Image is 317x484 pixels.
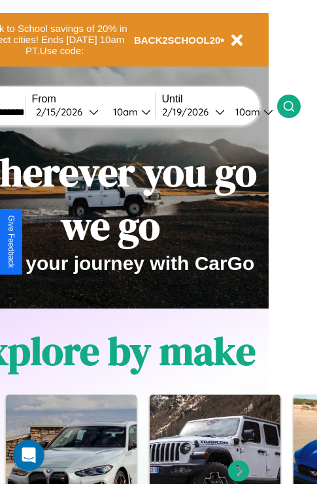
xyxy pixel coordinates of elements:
button: 10am [103,105,155,119]
div: 2 / 15 / 2026 [36,106,89,118]
iframe: Intercom live chat [13,440,44,471]
div: 2 / 19 / 2026 [162,106,215,118]
button: 2/15/2026 [32,105,103,119]
div: Give Feedback [7,215,16,268]
button: 10am [225,105,277,119]
b: BACK2SCHOOL20 [134,35,221,46]
div: 10am [107,106,141,118]
div: 10am [229,106,263,118]
label: Until [162,93,277,105]
label: From [32,93,155,105]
